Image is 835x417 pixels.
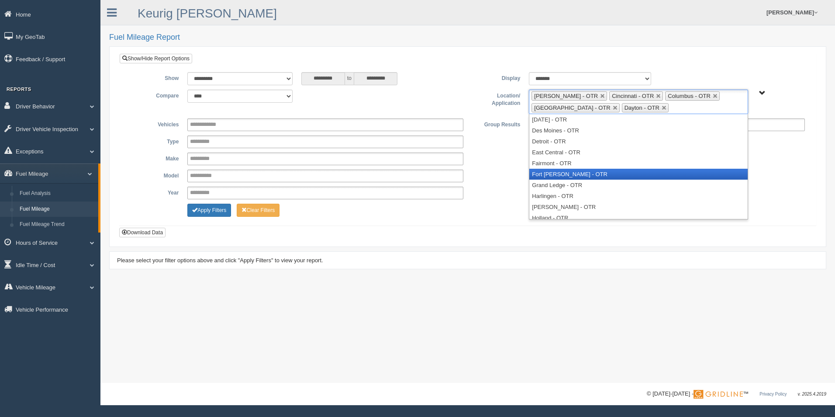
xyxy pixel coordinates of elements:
[529,202,747,212] li: [PERSON_NAME] - OTR
[759,392,787,396] a: Privacy Policy
[126,118,183,129] label: Vehicles
[126,90,183,100] label: Compare
[468,118,524,129] label: Group Results
[16,202,98,217] a: Fuel Mileage
[625,104,659,111] span: Dayton - OTR
[119,228,166,237] button: Download Data
[529,158,747,169] li: Fairmont - OTR
[16,186,98,202] a: Fuel Analysis
[120,54,192,63] a: Show/Hide Report Options
[668,93,711,99] span: Columbus - OTR
[237,204,280,217] button: Change Filter Options
[612,93,654,99] span: Cincinnati - OTR
[529,180,747,191] li: Grand Ledge - OTR
[534,93,598,99] span: [PERSON_NAME] - OTR
[126,136,183,146] label: Type
[694,390,743,399] img: Gridline
[126,170,183,180] label: Model
[126,153,183,163] label: Make
[647,389,826,399] div: © [DATE]-[DATE] - ™
[798,392,826,396] span: v. 2025.4.2019
[16,217,98,233] a: Fuel Mileage Trend
[529,136,747,147] li: Detroit - OTR
[529,191,747,202] li: Harlingen - OTR
[126,72,183,83] label: Show
[529,114,747,125] li: [DATE] - OTR
[529,169,747,180] li: Fort [PERSON_NAME] - OTR
[534,104,610,111] span: [GEOGRAPHIC_DATA] - OTR
[529,212,747,223] li: Holland - OTR
[468,90,524,108] label: Location/ Application
[126,187,183,197] label: Year
[468,72,524,83] label: Display
[138,7,277,20] a: Keurig [PERSON_NAME]
[109,33,826,42] h2: Fuel Mileage Report
[117,257,323,264] span: Please select your filter options above and click "Apply Filters" to view your report.
[345,72,354,85] span: to
[529,125,747,136] li: Des Moines - OTR
[529,147,747,158] li: East Central - OTR
[187,204,231,217] button: Change Filter Options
